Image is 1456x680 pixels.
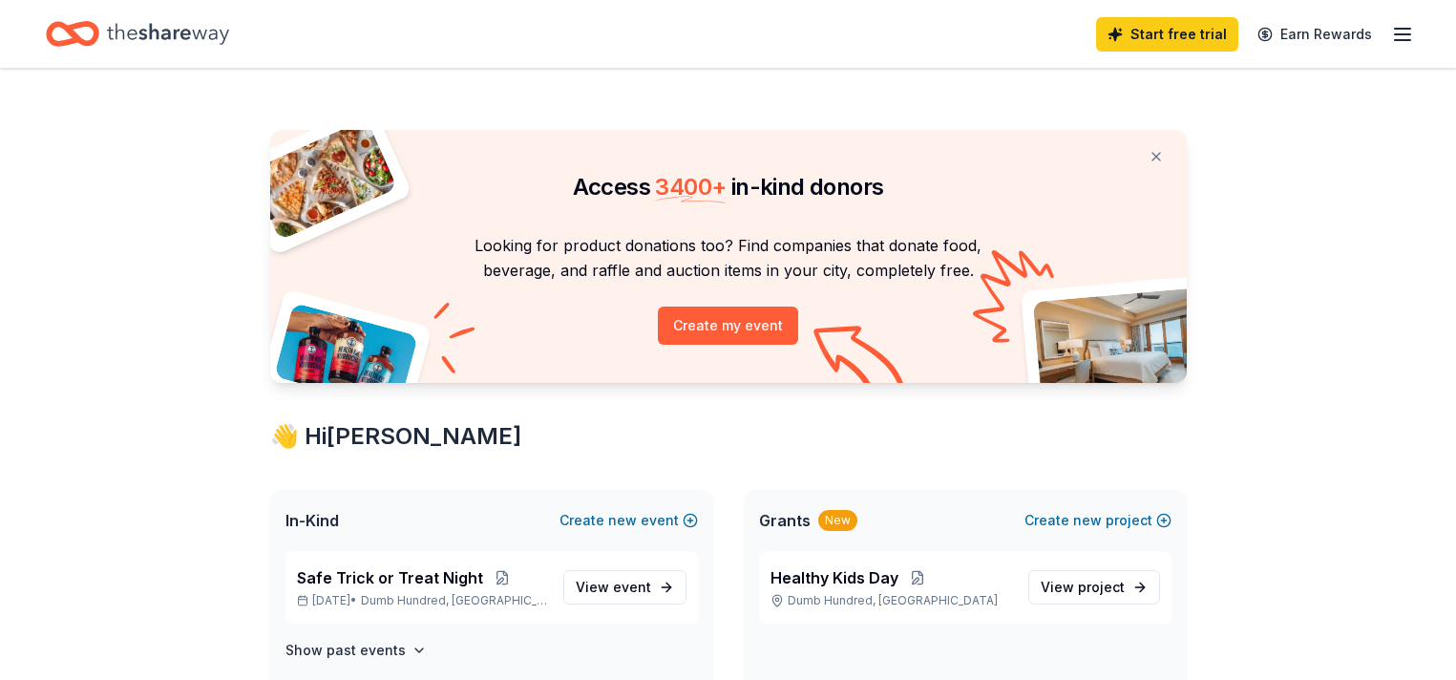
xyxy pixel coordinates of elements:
[613,579,651,595] span: event
[655,173,726,201] span: 3400 +
[759,509,811,532] span: Grants
[1073,509,1102,532] span: new
[1041,576,1125,599] span: View
[270,421,1187,452] div: 👋 Hi [PERSON_NAME]
[1024,509,1171,532] button: Createnewproject
[46,11,229,56] a: Home
[658,307,798,345] button: Create my event
[297,593,548,608] p: [DATE] •
[285,509,339,532] span: In-Kind
[818,510,857,531] div: New
[1096,17,1238,52] a: Start free trial
[361,593,548,608] span: Dumb Hundred, [GEOGRAPHIC_DATA]
[1078,579,1125,595] span: project
[1246,17,1383,52] a: Earn Rewards
[770,566,898,589] span: Healthy Kids Day
[293,233,1164,284] p: Looking for product donations too? Find companies that donate food, beverage, and raffle and auct...
[573,173,884,201] span: Access in-kind donors
[1028,570,1160,605] a: View project
[559,509,698,532] button: Createnewevent
[576,576,651,599] span: View
[770,593,1013,608] p: Dumb Hundred, [GEOGRAPHIC_DATA]
[297,566,483,589] span: Safe Trick or Treat Night
[248,118,397,241] img: Pizza
[285,639,406,662] h4: Show past events
[608,509,637,532] span: new
[813,326,909,397] img: Curvy arrow
[563,570,686,605] a: View event
[285,639,427,662] button: Show past events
